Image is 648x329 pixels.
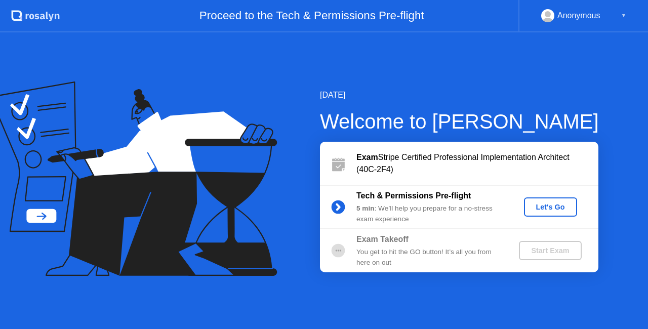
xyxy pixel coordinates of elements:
div: [DATE] [320,89,599,101]
div: ▼ [621,9,626,22]
div: Anonymous [557,9,600,22]
b: 5 min [356,204,375,212]
b: Tech & Permissions Pre-flight [356,191,471,200]
b: Exam [356,153,378,161]
div: You get to hit the GO button! It’s all you from here on out [356,247,502,268]
div: : We’ll help you prepare for a no-stress exam experience [356,203,502,224]
b: Exam Takeoff [356,235,409,243]
div: Let's Go [528,203,573,211]
button: Start Exam [519,241,581,260]
button: Let's Go [524,197,577,217]
div: Start Exam [523,246,577,255]
div: Welcome to [PERSON_NAME] [320,106,599,137]
div: Stripe Certified Professional Implementation Architect (40C-2F4) [356,151,598,176]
